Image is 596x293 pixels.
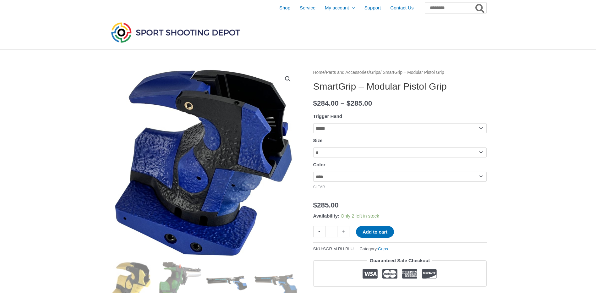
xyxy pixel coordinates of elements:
[282,73,293,85] a: View full-screen image gallery
[313,113,342,119] label: Trigger Hand
[347,99,351,107] span: $
[359,245,388,253] span: Category:
[347,99,372,107] bdi: 285.00
[367,256,433,265] legend: Guaranteed Safe Checkout
[313,185,325,189] a: Clear options
[356,226,394,238] button: Add to cart
[313,201,339,209] bdi: 285.00
[326,70,369,75] a: Parts and Accessories
[323,246,354,251] span: SGR.M.RH.BLU
[313,99,317,107] span: $
[313,201,317,209] span: $
[313,69,487,77] nav: Breadcrumb
[110,69,298,257] img: SmartGrip - Modular Pistol Grip - Image 29
[313,226,325,237] a: -
[313,245,354,253] span: SKU:
[313,99,339,107] bdi: 284.00
[110,21,242,44] img: Sport Shooting Depot
[337,226,349,237] a: +
[313,81,487,92] h1: SmartGrip – Modular Pistol Grip
[325,226,337,237] input: Product quantity
[341,213,379,218] span: Only 2 left in stock
[341,99,345,107] span: –
[313,138,323,143] label: Size
[378,246,388,251] a: Grips
[370,70,380,75] a: Grips
[313,213,340,218] span: Availability:
[313,162,325,167] label: Color
[313,70,325,75] a: Home
[474,3,486,13] button: Search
